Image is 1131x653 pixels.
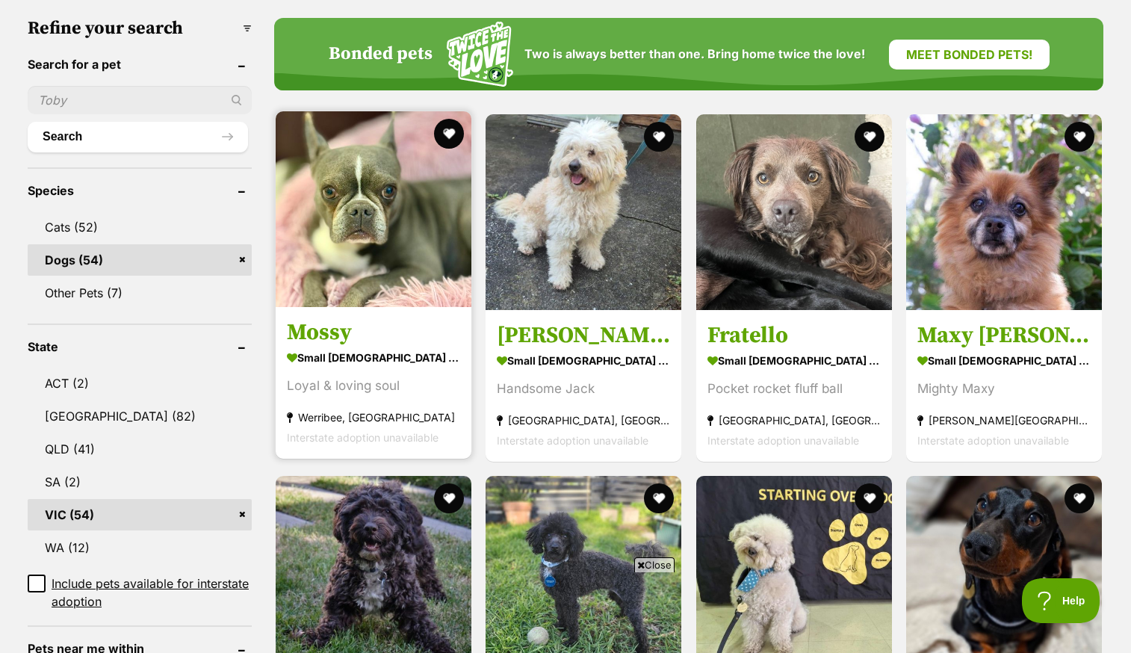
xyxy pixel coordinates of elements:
[28,184,252,197] header: Species
[707,434,859,447] span: Interstate adoption unavailable
[707,410,881,430] strong: [GEOGRAPHIC_DATA], [GEOGRAPHIC_DATA]
[707,350,881,371] strong: small [DEMOGRAPHIC_DATA] Dog
[329,44,433,65] h4: Bonded pets
[917,434,1069,447] span: Interstate adoption unavailable
[645,122,675,152] button: favourite
[52,575,252,610] span: Include pets available for interstate adoption
[28,340,252,353] header: State
[889,40,1050,69] a: Meet bonded pets!
[486,114,681,310] img: Jack Uffelman - Poodle (Toy) x Bichon Frise Dog
[287,376,460,396] div: Loyal & loving soul
[497,321,670,350] h3: [PERSON_NAME]
[287,347,460,368] strong: small [DEMOGRAPHIC_DATA] Dog
[696,310,892,462] a: Fratello small [DEMOGRAPHIC_DATA] Dog Pocket rocket fluff ball [GEOGRAPHIC_DATA], [GEOGRAPHIC_DAT...
[28,466,252,498] a: SA (2)
[28,211,252,243] a: Cats (52)
[707,379,881,399] div: Pocket rocket fluff ball
[28,532,252,563] a: WA (12)
[28,244,252,276] a: Dogs (54)
[276,307,471,459] a: Mossy small [DEMOGRAPHIC_DATA] Dog Loyal & loving soul Werribee, [GEOGRAPHIC_DATA] Interstate ado...
[497,434,648,447] span: Interstate adoption unavailable
[28,433,252,465] a: QLD (41)
[917,321,1091,350] h3: Maxy [PERSON_NAME]
[434,483,464,513] button: favourite
[906,114,1102,310] img: Maxy O’Cleary - Pomeranian Dog
[524,47,865,61] span: Two is always better than one. Bring home twice the love!
[497,410,670,430] strong: [GEOGRAPHIC_DATA], [GEOGRAPHIC_DATA]
[906,310,1102,462] a: Maxy [PERSON_NAME] small [DEMOGRAPHIC_DATA] Dog Mighty Maxy [PERSON_NAME][GEOGRAPHIC_DATA] Inters...
[645,483,675,513] button: favourite
[287,407,460,427] strong: Werribee, [GEOGRAPHIC_DATA]
[276,111,471,307] img: Mossy - Boston Terrier Dog
[447,22,513,87] img: Squiggle
[434,119,464,149] button: favourite
[696,114,892,310] img: Fratello - Dachshund x Border Collie Dog
[917,410,1091,430] strong: [PERSON_NAME][GEOGRAPHIC_DATA]
[28,575,252,610] a: Include pets available for interstate adoption
[497,379,670,399] div: Handsome Jack
[917,350,1091,371] strong: small [DEMOGRAPHIC_DATA] Dog
[1065,483,1094,513] button: favourite
[287,431,439,444] span: Interstate adoption unavailable
[28,58,252,71] header: Search for a pet
[28,368,252,399] a: ACT (2)
[28,18,252,39] h3: Refine your search
[287,318,460,347] h3: Mossy
[1065,122,1094,152] button: favourite
[855,122,884,152] button: favourite
[28,86,252,114] input: Toby
[917,379,1091,399] div: Mighty Maxy
[855,483,884,513] button: favourite
[28,499,252,530] a: VIC (54)
[28,277,252,309] a: Other Pets (7)
[486,310,681,462] a: [PERSON_NAME] small [DEMOGRAPHIC_DATA] Dog Handsome Jack [GEOGRAPHIC_DATA], [GEOGRAPHIC_DATA] Int...
[634,557,675,572] span: Close
[497,350,670,371] strong: small [DEMOGRAPHIC_DATA] Dog
[1022,578,1101,623] iframe: Help Scout Beacon - Open
[294,578,837,646] iframe: Advertisement
[707,321,881,350] h3: Fratello
[28,400,252,432] a: [GEOGRAPHIC_DATA] (82)
[28,122,248,152] button: Search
